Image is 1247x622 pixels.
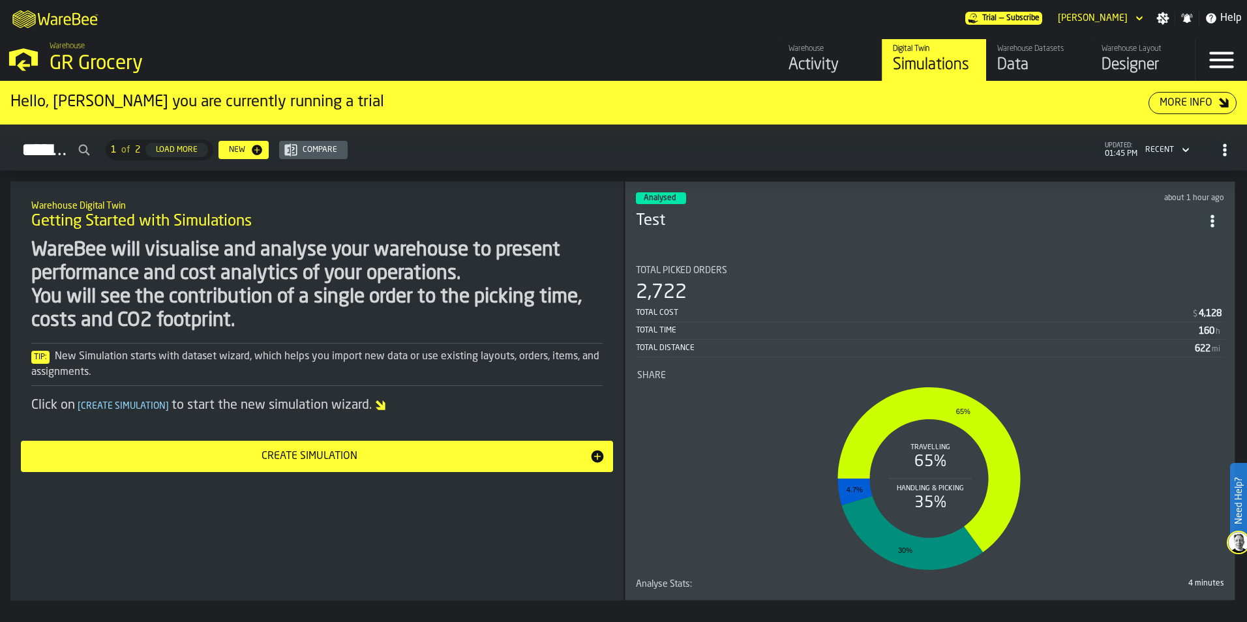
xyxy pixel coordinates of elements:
[1195,39,1247,81] label: button-toggle-Menu
[1195,344,1210,354] div: Stat Value
[636,211,1201,231] h3: Test
[637,370,1223,381] div: Title
[1105,149,1137,158] span: 01:45 PM
[789,55,871,76] div: Activity
[644,194,676,202] span: Analysed
[1220,10,1242,26] span: Help
[997,44,1080,53] div: Warehouse Datasets
[29,449,590,464] div: Create Simulation
[218,141,269,159] button: button-New
[636,344,1195,353] div: Total Distance
[1105,142,1137,149] span: updated:
[31,211,252,232] span: Getting Started with Simulations
[982,14,997,23] span: Trial
[1102,44,1184,53] div: Warehouse Layout
[224,145,250,155] div: New
[965,12,1042,25] div: Menu Subscription
[636,281,687,304] div: 2,722
[1102,55,1184,76] div: Designer
[777,39,882,81] a: link-to-/wh/i/e451d98b-95f6-4604-91ff-c80219f9c36d/feed/
[1199,10,1247,26] label: button-toggle-Help
[10,181,623,600] div: ItemListCard-
[636,579,692,589] span: Analyse Stats:
[1058,13,1128,23] div: DropdownMenuValue-Jessica Derkacz
[1216,327,1220,336] span: h
[1090,39,1195,81] a: link-to-/wh/i/e451d98b-95f6-4604-91ff-c80219f9c36d/designer
[31,396,603,415] div: Click on to start the new simulation wizard.
[636,579,927,589] div: Title
[1151,12,1175,25] label: button-toggle-Settings
[1154,95,1218,111] div: More Info
[882,39,986,81] a: link-to-/wh/i/e451d98b-95f6-4604-91ff-c80219f9c36d/simulations
[636,255,1224,589] section: card-SimulationDashboardCard-analyzed
[1193,310,1197,319] span: $
[636,579,1224,589] div: stat-Analyse Stats:
[21,441,613,472] button: button-Create Simulation
[636,265,1224,357] div: stat-Total Picked Orders
[1199,308,1222,319] div: Stat Value
[1053,10,1146,26] div: DropdownMenuValue-Jessica Derkacz
[1199,326,1214,336] div: Stat Value
[893,44,976,53] div: Digital Twin
[31,349,603,380] div: New Simulation starts with dataset wizard, which helps you import new data or use existing layout...
[1149,92,1237,114] button: button-More Info
[1140,142,1192,158] div: DropdownMenuValue-4
[10,92,1149,113] div: Hello, [PERSON_NAME] you are currently running a trial
[636,326,1199,335] div: Total Time
[166,402,169,411] span: ]
[1175,12,1199,25] label: button-toggle-Notifications
[31,198,603,211] h2: Sub Title
[50,52,402,76] div: GR Grocery
[135,145,140,155] span: 2
[636,308,1192,318] div: Total Cost
[111,145,116,155] span: 1
[121,145,130,155] span: of
[965,12,1042,25] a: link-to-/wh/i/e451d98b-95f6-4604-91ff-c80219f9c36d/pricing/
[1212,345,1220,354] span: mi
[933,579,1224,588] div: 4 minutes
[151,145,203,155] div: Load More
[999,14,1004,23] span: —
[637,370,1223,576] div: stat-Share
[957,194,1225,203] div: Updated: 9/9/2025, 12:54:56 PM Created: 9/8/2025, 4:12:03 PM
[636,265,727,276] span: Total Picked Orders
[100,140,218,160] div: ButtonLoadMore-Load More-Prev-First-Last
[636,265,1224,276] div: Title
[1006,14,1040,23] span: Subscribe
[1145,145,1174,155] div: DropdownMenuValue-4
[75,402,172,411] span: Create Simulation
[145,143,208,157] button: button-Load More
[78,402,81,411] span: [
[636,192,686,204] div: status-3 2
[297,145,342,155] div: Compare
[31,239,603,333] div: WareBee will visualise and analyse your warehouse to present performance and cost analytics of yo...
[1231,464,1246,537] label: Need Help?
[279,141,348,159] button: button-Compare
[986,39,1090,81] a: link-to-/wh/i/e451d98b-95f6-4604-91ff-c80219f9c36d/data
[893,55,976,76] div: Simulations
[21,192,613,239] div: title-Getting Started with Simulations
[637,370,666,381] span: Share
[625,181,1235,600] div: ItemListCard-DashboardItemContainer
[50,42,85,51] span: Warehouse
[789,44,871,53] div: Warehouse
[31,351,50,364] span: Tip:
[997,55,1080,76] div: Data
